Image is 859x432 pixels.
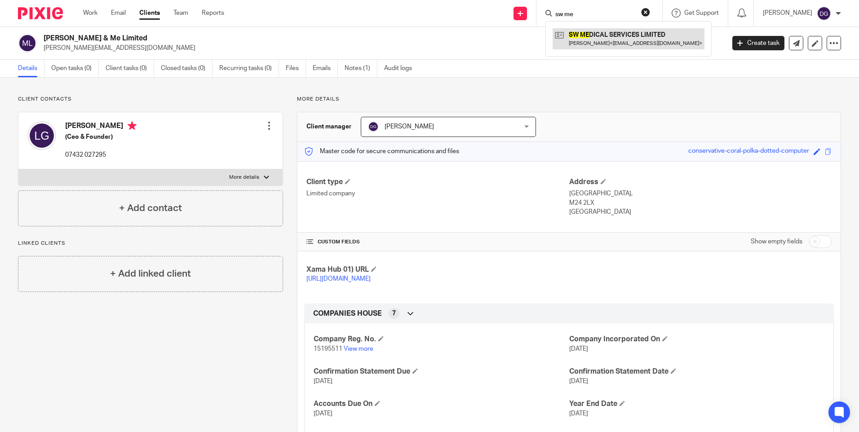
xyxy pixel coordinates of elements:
a: Details [18,60,44,77]
a: Create task [732,36,784,50]
p: [PERSON_NAME][EMAIL_ADDRESS][DOMAIN_NAME] [44,44,719,53]
span: [DATE] [569,410,588,417]
img: svg%3E [27,121,56,150]
h4: Address [569,177,832,187]
h4: Confirmation Statement Date [569,367,824,376]
span: COMPANIES HOUSE [313,309,382,318]
a: Notes (1) [345,60,377,77]
img: svg%3E [368,121,379,132]
input: Search [554,11,635,19]
img: Pixie [18,7,63,19]
h4: Confirmation Statement Due [314,367,569,376]
p: Linked clients [18,240,283,247]
p: More details [297,96,841,103]
div: conservative-coral-polka-dotted-computer [688,146,809,157]
a: Open tasks (0) [51,60,99,77]
img: svg%3E [18,34,37,53]
span: [DATE] [314,410,332,417]
a: Files [286,60,306,77]
a: Client tasks (0) [106,60,154,77]
p: Limited company [306,189,569,198]
h4: + Add contact [119,201,182,215]
a: Reports [202,9,224,18]
h2: [PERSON_NAME] & Me Limited [44,34,584,43]
h4: [PERSON_NAME] [65,121,137,132]
p: More details [229,174,259,181]
span: Get Support [684,10,719,16]
p: [GEOGRAPHIC_DATA], [569,189,832,198]
p: M24 2LX [569,198,832,207]
a: Work [83,9,97,18]
h4: Company Reg. No. [314,335,569,344]
span: 15195511 [314,346,342,352]
h4: Xama Hub 01) URL [306,265,569,274]
button: Clear [641,8,650,17]
label: Show empty fields [751,237,802,246]
p: Master code for secure communications and files [304,147,459,156]
a: Closed tasks (0) [161,60,213,77]
span: 7 [392,309,396,318]
a: Recurring tasks (0) [219,60,279,77]
span: [DATE] [569,378,588,384]
h4: + Add linked client [110,267,191,281]
p: [PERSON_NAME] [763,9,812,18]
span: [DATE] [569,346,588,352]
h4: CUSTOM FIELDS [306,238,569,246]
h4: Year End Date [569,399,824,409]
a: Emails [313,60,338,77]
i: Primary [128,121,137,130]
p: 07432 027295 [65,150,137,159]
a: [URL][DOMAIN_NAME] [306,276,371,282]
a: View more [344,346,373,352]
h3: Client manager [306,122,352,131]
h5: (Ceo & Founder) [65,132,137,141]
a: Clients [139,9,160,18]
img: svg%3E [817,6,831,21]
span: [PERSON_NAME] [385,123,434,130]
h4: Company Incorporated On [569,335,824,344]
a: Email [111,9,126,18]
a: Audit logs [384,60,419,77]
h4: Accounts Due On [314,399,569,409]
p: [GEOGRAPHIC_DATA] [569,207,832,216]
span: [DATE] [314,378,332,384]
p: Client contacts [18,96,283,103]
a: Team [173,9,188,18]
h4: Client type [306,177,569,187]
